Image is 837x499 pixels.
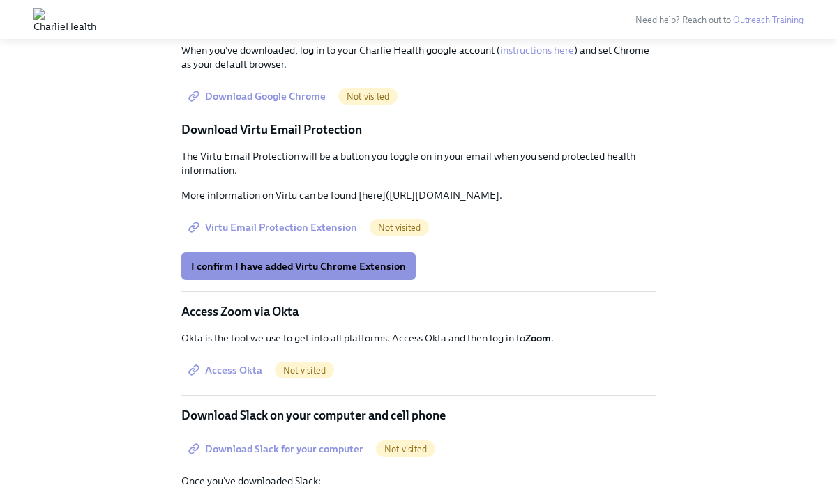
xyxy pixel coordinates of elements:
[275,365,334,376] span: Not visited
[191,442,363,456] span: Download Slack for your computer
[33,8,96,31] img: CharlieHealth
[338,91,398,102] span: Not visited
[181,303,656,320] p: Access Zoom via Okta
[525,332,551,344] strong: Zoom
[181,474,656,488] p: Once you've downloaded Slack:
[181,435,373,463] a: Download Slack for your computer
[181,407,656,424] p: Download Slack on your computer and cell phone
[181,356,272,384] a: Access Okta
[181,121,656,138] p: Download Virtu Email Protection
[635,15,804,25] span: Need help? Reach out to
[181,82,335,110] a: Download Google Chrome
[500,44,574,56] a: instructions here
[181,188,656,202] p: More information on Virtu can be found [here]([URL][DOMAIN_NAME].
[191,363,262,377] span: Access Okta
[181,252,416,280] button: I confirm I have added Virtu Chrome Extension
[376,444,435,454] span: Not visited
[181,213,367,241] a: Virtu Email Protection Extension
[191,89,326,103] span: Download Google Chrome
[181,43,656,71] p: When you've downloaded, log in to your Charlie Health google account ( ) and set Chrome as your d...
[181,331,656,345] p: Okta is the tool we use to get into all platforms. Access Okta and then log in to .
[733,15,804,25] a: Outreach Training
[191,259,406,273] span: I confirm I have added Virtu Chrome Extension
[370,222,429,233] span: Not visited
[191,220,357,234] span: Virtu Email Protection Extension
[181,149,656,177] p: The Virtu Email Protection will be a button you toggle on in your email when you send protected h...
